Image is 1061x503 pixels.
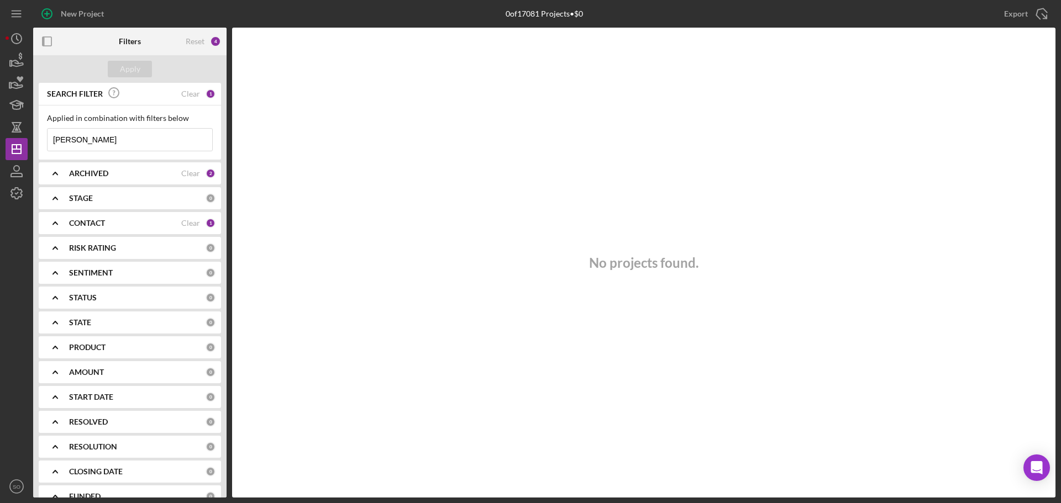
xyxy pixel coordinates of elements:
button: New Project [33,3,115,25]
div: 0 [206,342,216,352]
button: SO [6,475,28,497]
div: 0 of 17081 Projects • $0 [506,9,583,18]
b: SEARCH FILTER [47,89,103,98]
div: 0 [206,367,216,377]
b: START DATE [69,393,113,401]
div: 0 [206,467,216,476]
div: Apply [120,61,140,77]
b: STATE [69,318,91,327]
div: Clear [181,89,200,98]
div: New Project [61,3,104,25]
div: Clear [181,169,200,178]
b: Filters [119,37,141,46]
div: Export [1004,3,1028,25]
b: STAGE [69,194,93,203]
b: CONTACT [69,219,105,227]
b: CLOSING DATE [69,467,123,476]
div: Reset [186,37,204,46]
b: AMOUNT [69,368,104,377]
div: 1 [206,218,216,228]
b: RESOLUTION [69,442,117,451]
button: Apply [108,61,152,77]
div: 0 [206,491,216,501]
b: SENTIMENT [69,268,113,277]
b: FUNDED [69,492,101,501]
b: RISK RATING [69,243,116,252]
text: SO [13,484,20,490]
div: Open Intercom Messenger [1023,454,1050,481]
div: 0 [206,392,216,402]
h3: No projects found. [589,255,698,271]
b: PRODUCT [69,343,106,352]
div: 0 [206,268,216,278]
b: STATUS [69,293,97,302]
button: Export [993,3,1055,25]
div: 0 [206,442,216,452]
div: 0 [206,193,216,203]
b: ARCHIVED [69,169,108,178]
b: RESOLVED [69,417,108,426]
div: 0 [206,417,216,427]
div: Applied in combination with filters below [47,114,213,123]
div: 4 [210,36,221,47]
div: 0 [206,293,216,303]
div: 0 [206,243,216,253]
div: 2 [206,168,216,178]
div: Clear [181,219,200,227]
div: 1 [206,89,216,99]
div: 0 [206,317,216,327]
